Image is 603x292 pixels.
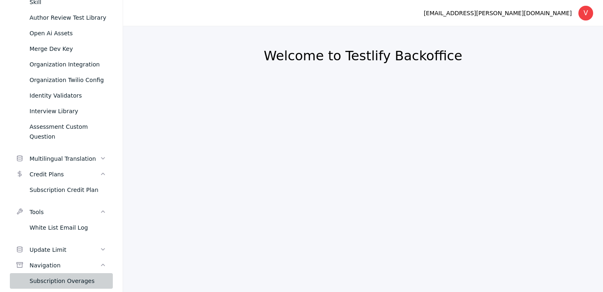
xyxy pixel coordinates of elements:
a: White List Email Log [10,220,113,235]
a: Organization Integration [10,57,113,72]
div: Assessment Custom Question [30,122,106,141]
div: Open Ai Assets [30,28,106,38]
div: Navigation [30,260,100,270]
a: Organization Twilio Config [10,72,113,88]
div: Update Limit [30,245,100,255]
div: Author Review Test Library [30,13,106,23]
div: Tools [30,207,100,217]
div: Subscription Overages [30,276,106,286]
a: Assessment Custom Question [10,119,113,144]
div: [EMAIL_ADDRESS][PERSON_NAME][DOMAIN_NAME] [424,8,572,18]
div: Merge Dev Key [30,44,106,54]
h2: Welcome to Testlify Backoffice [143,48,583,64]
div: Identity Validators [30,91,106,100]
a: Identity Validators [10,88,113,103]
div: Multilingual Translation [30,154,100,164]
div: V [578,6,593,21]
a: Author Review Test Library [10,10,113,25]
div: Credit Plans [30,169,100,179]
a: Interview Library [10,103,113,119]
a: Open Ai Assets [10,25,113,41]
div: White List Email Log [30,223,106,233]
a: Subscription Overages [10,273,113,289]
div: Organization Twilio Config [30,75,106,85]
a: Merge Dev Key [10,41,113,57]
div: Interview Library [30,106,106,116]
div: Subscription Credit Plan [30,185,106,195]
a: Subscription Credit Plan [10,182,113,198]
div: Organization Integration [30,59,106,69]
